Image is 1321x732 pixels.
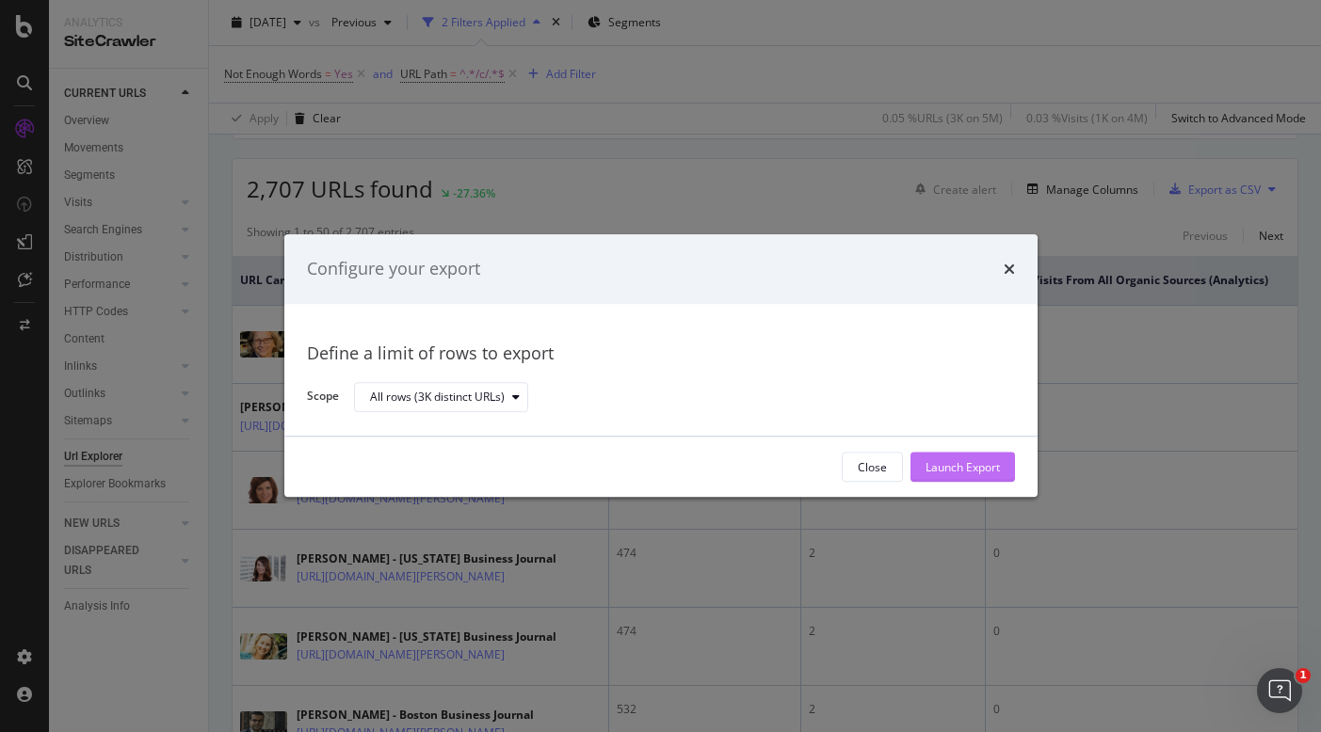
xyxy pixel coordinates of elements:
div: Define a limit of rows to export [307,342,1015,366]
button: Launch Export [910,453,1015,483]
div: Launch Export [926,459,1000,475]
div: times [1004,257,1015,281]
div: Close [858,459,887,475]
div: All rows (3K distinct URLs) [370,391,505,403]
label: Scope [307,389,339,409]
button: All rows (3K distinct URLs) [354,382,528,412]
button: Close [842,453,903,483]
div: modal [284,234,1038,497]
span: 1 [1296,668,1311,683]
div: Configure your export [307,257,480,281]
iframe: Intercom live chat [1257,668,1302,713]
